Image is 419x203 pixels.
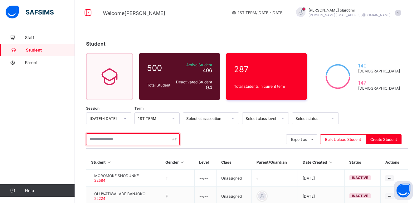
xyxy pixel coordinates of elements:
[234,64,299,74] span: 287
[328,160,334,165] i: Sort in Ascending Order
[86,106,100,111] span: Session
[298,170,345,187] td: [DATE]
[94,173,139,178] span: MOROMOKE SHODUNKE
[138,116,168,121] div: 1ST TERM
[381,155,408,170] th: Actions
[161,155,194,170] th: Gender
[25,60,75,65] span: Parent
[252,155,298,170] th: Parent/Guardian
[358,86,400,91] span: [DEMOGRAPHIC_DATA]
[394,181,413,200] button: Open asap
[194,170,217,187] td: --/--
[147,63,172,73] span: 500
[246,116,277,121] div: Select class level
[107,160,112,165] i: Sort in Ascending Order
[26,47,75,52] span: Student
[358,62,400,69] span: 140
[325,137,361,142] span: Bulk Upload Student
[309,13,391,17] span: [PERSON_NAME][EMAIL_ADDRESS][DOMAIN_NAME]
[290,7,404,18] div: Christine olarotimi
[309,8,391,12] span: [PERSON_NAME] olarotimi
[6,6,54,19] img: safsims
[194,155,217,170] th: Level
[25,35,75,40] span: Staff
[145,81,173,89] div: Total Student
[94,178,105,183] span: 22584
[186,116,227,121] div: Select class section
[234,84,299,89] span: Total students in current term
[291,137,307,142] span: Export as
[86,155,161,170] th: Student
[134,106,144,111] span: Term
[161,170,194,187] td: F
[358,69,400,73] span: [DEMOGRAPHIC_DATA]
[86,41,105,47] span: Student
[175,62,212,67] span: Active Student
[352,194,368,198] span: inactive
[94,196,105,201] span: 22224
[352,176,368,180] span: inactive
[175,80,212,84] span: Deactivated Student
[217,170,252,187] td: Unassigned
[90,116,120,121] div: [DATE]-[DATE]
[103,10,165,16] span: Welcome [PERSON_NAME]
[358,80,400,86] span: 147
[217,155,252,170] th: Class
[298,155,345,170] th: Date Created
[206,84,212,91] span: 94
[94,191,145,196] span: OLUWATIWALADE BANJOKO
[203,67,212,73] span: 406
[25,188,75,193] span: Help
[344,155,380,170] th: Status
[295,116,327,121] div: Select status
[180,160,185,165] i: Sort in Ascending Order
[370,137,397,142] span: Create Student
[231,10,284,15] span: session/term information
